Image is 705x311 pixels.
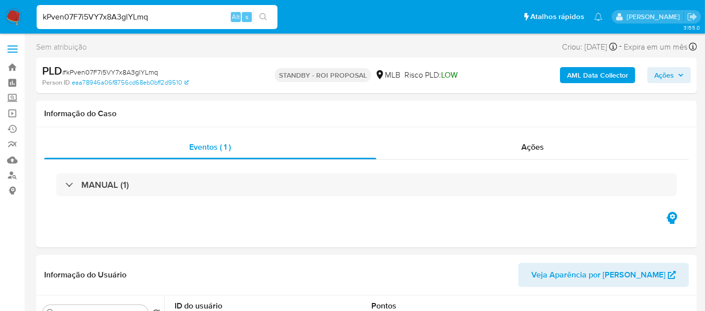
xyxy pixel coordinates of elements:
span: Risco PLD: [404,70,458,81]
b: Person ID [42,78,70,87]
span: Eventos ( 1 ) [189,141,231,153]
span: - [619,40,622,54]
span: s [245,12,248,22]
p: STANDBY - ROI PROPOSAL [275,68,371,82]
span: # kPven07F7i5VY7x8A3glYLmq [62,67,158,77]
a: Notificações [594,13,603,21]
span: Ações [654,67,674,83]
span: Expira em um mês [624,42,687,53]
h3: MANUAL (1) [81,179,129,190]
button: search-icon [253,10,273,24]
span: Veja Aparência por [PERSON_NAME] [531,263,665,287]
button: AML Data Collector [560,67,635,83]
div: MLB [375,70,400,81]
div: MANUAL (1) [56,173,677,196]
a: eaa78946a06f8756cd68eb0bff2d9510 [72,78,189,87]
input: Pesquise usuários ou casos... [37,11,277,24]
h1: Informação do Caso [44,109,689,119]
a: Sair [687,12,697,22]
span: Sem atribuição [36,42,87,53]
span: LOW [441,69,458,81]
h1: Informação do Usuário [44,270,126,280]
span: Ações [521,141,544,153]
span: Atalhos rápidos [530,12,584,22]
b: AML Data Collector [567,67,628,83]
b: PLD [42,63,62,79]
button: Ações [647,67,691,83]
div: Criou: [DATE] [562,40,617,54]
span: Alt [232,12,240,22]
button: Veja Aparência por [PERSON_NAME] [518,263,689,287]
p: erico.trevizan@mercadopago.com.br [627,12,683,22]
